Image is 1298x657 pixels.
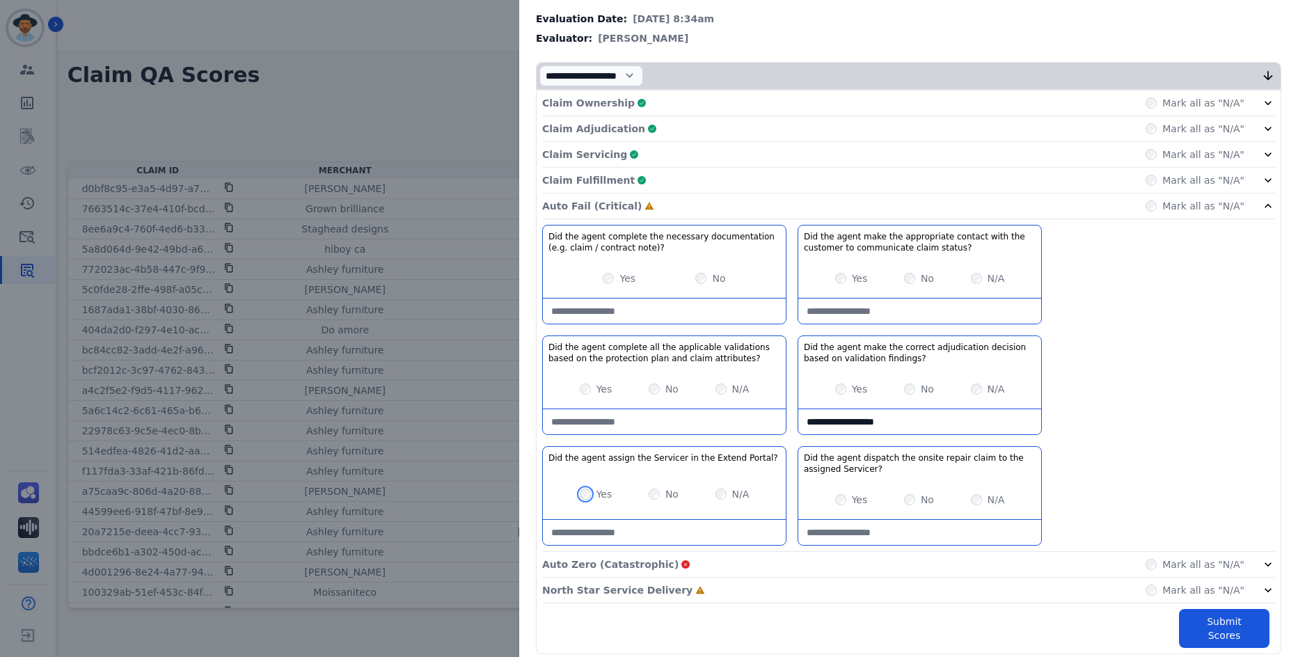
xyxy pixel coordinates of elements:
label: Yes [596,487,612,501]
label: No [921,493,934,507]
p: North Star Service Delivery [542,583,692,597]
label: N/A [732,487,750,501]
label: N/A [988,493,1005,507]
p: Claim Ownership [542,96,635,110]
h3: Did the agent make the correct adjudication decision based on validation findings? [804,342,1036,364]
h3: Did the agent dispatch the onsite repair claim to the assigned Servicer? [804,452,1036,475]
label: Mark all as "N/A" [1162,148,1244,161]
label: Yes [852,382,868,396]
label: N/A [732,382,750,396]
span: [PERSON_NAME] [598,31,688,45]
label: No [712,271,725,285]
label: No [921,271,934,285]
p: Claim Servicing [542,148,627,161]
label: Mark all as "N/A" [1162,199,1244,213]
label: Yes [852,493,868,507]
span: [DATE] 8:34am [633,12,714,26]
label: Yes [596,382,612,396]
p: Auto Fail (Critical) [542,199,642,213]
p: Claim Adjudication [542,122,645,136]
label: No [665,487,679,501]
label: N/A [988,382,1005,396]
h3: Did the agent complete the necessary documentation (e.g. claim / contract note)? [548,231,780,253]
h3: Did the agent make the appropriate contact with the customer to communicate claim status? [804,231,1036,253]
button: Submit Scores [1179,609,1269,648]
label: Yes [619,271,635,285]
label: N/A [988,271,1005,285]
div: Evaluation Date: [536,12,1281,26]
div: Evaluator: [536,31,1281,45]
label: Mark all as "N/A" [1162,96,1244,110]
label: No [665,382,679,396]
label: Yes [852,271,868,285]
label: Mark all as "N/A" [1162,557,1244,571]
label: No [921,382,934,396]
p: Claim Fulfillment [542,173,635,187]
label: Mark all as "N/A" [1162,173,1244,187]
h3: Did the agent complete all the applicable validations based on the protection plan and claim attr... [548,342,780,364]
label: Mark all as "N/A" [1162,583,1244,597]
h3: Did the agent assign the Servicer in the Extend Portal? [548,452,778,464]
p: Auto Zero (Catastrophic) [542,557,679,571]
label: Mark all as "N/A" [1162,122,1244,136]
